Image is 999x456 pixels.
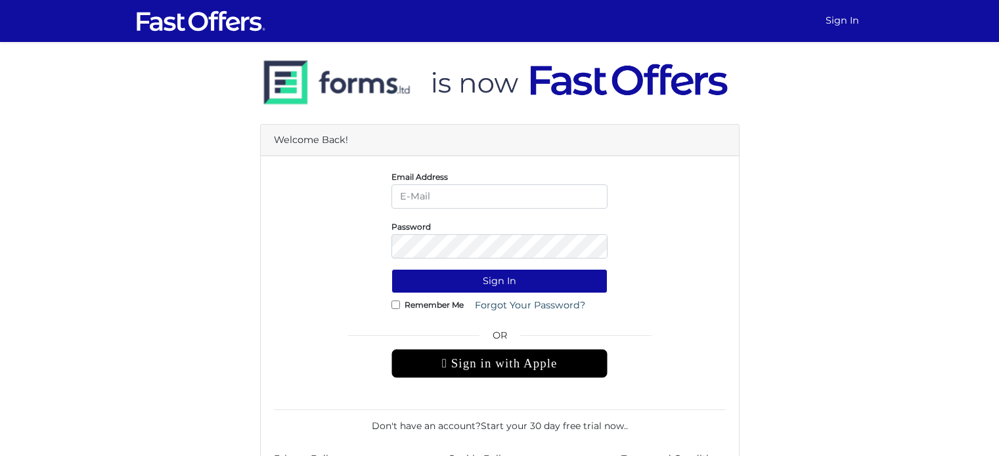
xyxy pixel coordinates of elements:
div: Don't have an account? . [274,409,726,433]
button: Sign In [391,269,608,293]
div: Welcome Back! [261,125,739,156]
a: Forgot Your Password? [466,293,594,318]
label: Email Address [391,175,448,178]
div: Sign in with Apple [391,349,608,378]
input: E-Mail [391,184,608,209]
label: Remember Me [405,303,464,306]
a: Sign In [820,8,864,33]
span: OR [391,328,608,349]
a: Start your 30 day free trial now. [481,420,626,432]
label: Password [391,225,431,228]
